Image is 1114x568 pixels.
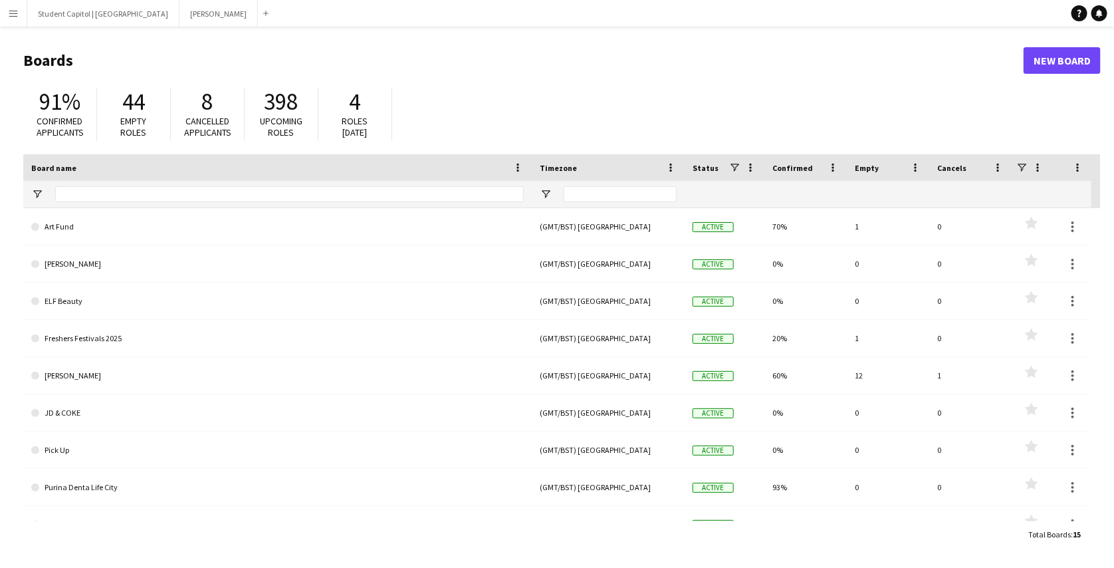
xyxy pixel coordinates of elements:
div: 0% [764,283,847,319]
a: JD & COKE [31,394,524,432]
div: 0% [764,394,847,431]
div: (GMT/BST) [GEOGRAPHIC_DATA] [532,357,685,394]
div: 20% [764,320,847,356]
span: 91% [39,87,80,116]
input: Board name Filter Input [55,186,524,202]
span: Timezone [540,163,577,173]
div: 1 [847,208,929,245]
div: (GMT/BST) [GEOGRAPHIC_DATA] [532,283,685,319]
div: 0 [929,506,1012,543]
span: Roles [DATE] [342,115,368,138]
span: Upcoming roles [260,115,302,138]
span: Active [693,520,734,530]
span: 8 [202,87,213,116]
div: (GMT/BST) [GEOGRAPHIC_DATA] [532,394,685,431]
span: Active [693,371,734,381]
div: 0 [929,283,1012,319]
button: [PERSON_NAME] [179,1,258,27]
span: 44 [122,87,145,116]
button: Open Filter Menu [540,188,552,200]
a: [PERSON_NAME] [31,245,524,283]
div: (GMT/BST) [GEOGRAPHIC_DATA] [532,245,685,282]
span: Active [693,408,734,418]
div: 0 [929,469,1012,505]
div: 60% [764,357,847,394]
div: (GMT/BST) [GEOGRAPHIC_DATA] [532,506,685,543]
span: Empty roles [121,115,147,138]
div: 0 [847,283,929,319]
span: Active [693,259,734,269]
a: ELF Beauty [31,283,524,320]
div: : [1028,521,1081,547]
span: Confirmed [772,163,813,173]
h1: Boards [23,51,1024,71]
span: 4 [350,87,361,116]
a: Freshers Festivals 2025 [31,320,524,357]
span: Total Boards [1028,529,1071,539]
span: Cancels [937,163,966,173]
a: Pick Up [31,432,524,469]
span: Active [693,483,734,493]
span: Status [693,163,719,173]
div: 0 [929,320,1012,356]
div: 0 [929,245,1012,282]
div: 0% [764,245,847,282]
button: Open Filter Menu [31,188,43,200]
a: [PERSON_NAME] [31,357,524,394]
button: Student Capitol | [GEOGRAPHIC_DATA] [27,1,179,27]
div: 0 [929,432,1012,468]
div: (GMT/BST) [GEOGRAPHIC_DATA] [532,208,685,245]
a: Purina Denta Life City [31,469,524,506]
span: Board name [31,163,76,173]
div: 0 [929,394,1012,431]
span: Active [693,297,734,307]
a: New Board [1024,47,1101,74]
span: Active [693,334,734,344]
div: 0 [847,469,929,505]
div: 12 [847,357,929,394]
span: Empty [855,163,879,173]
span: 398 [265,87,298,116]
a: Purina Denta Life Rural [31,506,524,543]
span: Active [693,222,734,232]
div: 0 [847,394,929,431]
div: 0 [847,432,929,468]
div: 70% [764,208,847,245]
input: Timezone Filter Input [564,186,677,202]
span: Cancelled applicants [184,115,231,138]
span: Confirmed applicants [37,115,84,138]
div: 0% [764,432,847,468]
div: (GMT/BST) [GEOGRAPHIC_DATA] [532,469,685,505]
a: Art Fund [31,208,524,245]
div: 0 [847,245,929,282]
div: (GMT/BST) [GEOGRAPHIC_DATA] [532,432,685,468]
div: 0 [847,506,929,543]
div: 0 [929,208,1012,245]
div: 93% [764,469,847,505]
span: Active [693,446,734,456]
div: 1 [929,357,1012,394]
div: 0% [764,506,847,543]
span: 15 [1073,529,1081,539]
div: (GMT/BST) [GEOGRAPHIC_DATA] [532,320,685,356]
div: 1 [847,320,929,356]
